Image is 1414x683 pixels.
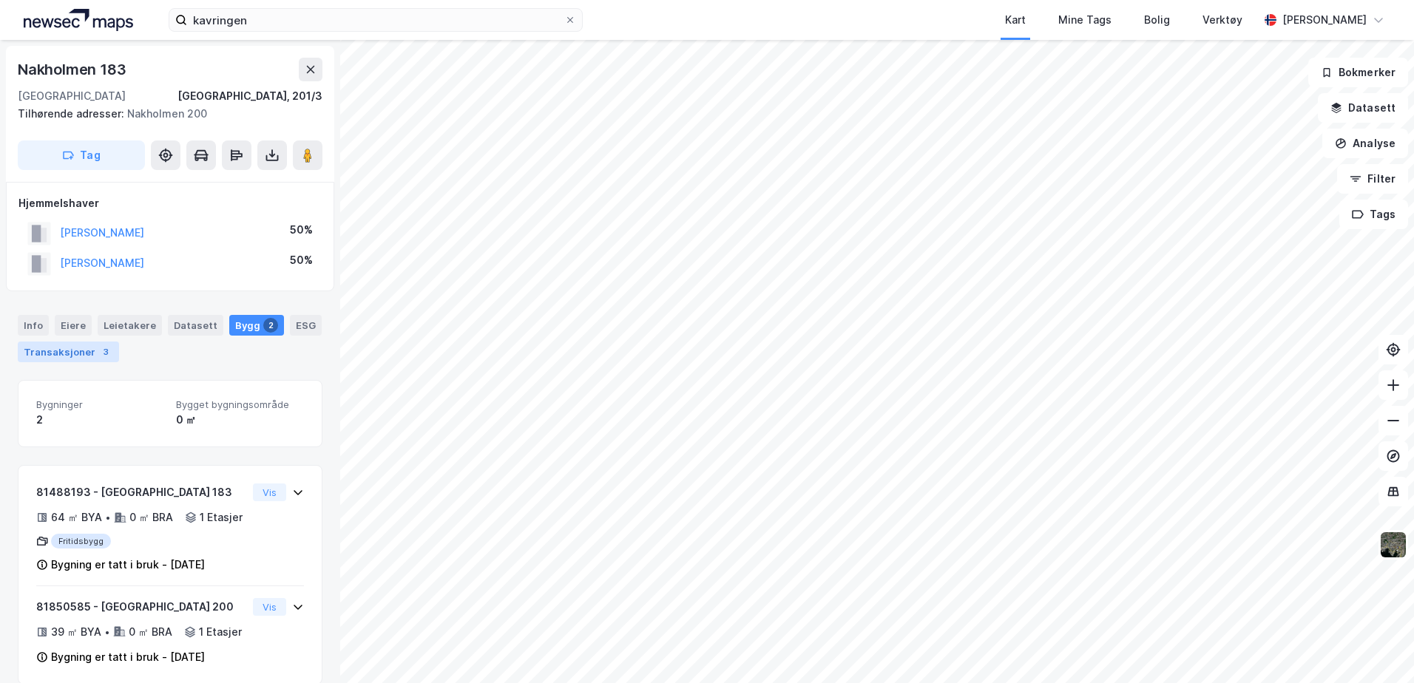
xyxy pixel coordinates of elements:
div: Kart [1005,11,1026,29]
img: logo.a4113a55bc3d86da70a041830d287a7e.svg [24,9,133,31]
span: Bygninger [36,398,164,411]
button: Tag [18,140,145,170]
button: Analyse [1322,129,1408,158]
div: 1 Etasjer [200,509,243,526]
div: Eiere [55,315,92,336]
div: [GEOGRAPHIC_DATA], 201/3 [177,87,322,105]
div: Bolig [1144,11,1170,29]
div: 0 ㎡ BRA [129,509,173,526]
div: Datasett [168,315,223,336]
div: 3 [98,344,113,359]
div: 39 ㎡ BYA [51,623,101,641]
div: Leietakere [98,315,162,336]
div: Nakholmen 183 [18,58,129,81]
div: 81850585 - [GEOGRAPHIC_DATA] 200 [36,598,247,616]
button: Tags [1339,200,1408,229]
div: 50% [290,221,313,239]
button: Vis [253,483,286,501]
div: Bygning er tatt i bruk - [DATE] [51,648,205,666]
div: [GEOGRAPHIC_DATA] [18,87,126,105]
div: ESG [290,315,322,336]
div: Transaksjoner [18,341,119,362]
div: 0 ㎡ BRA [129,623,172,641]
div: • [104,626,110,638]
div: 50% [290,251,313,269]
div: 1 Etasjer [199,623,242,641]
div: Kontrollprogram for chat [1340,612,1414,683]
input: Søk på adresse, matrikkel, gårdeiere, leietakere eller personer [187,9,564,31]
div: Bygning er tatt i bruk - [DATE] [51,556,205,574]
button: Bokmerker [1308,58,1408,87]
div: 81488193 - [GEOGRAPHIC_DATA] 183 [36,483,247,501]
button: Datasett [1318,93,1408,123]
img: 9k= [1379,531,1407,559]
div: Verktøy [1202,11,1242,29]
span: Tilhørende adresser: [18,107,127,120]
button: Filter [1337,164,1408,194]
div: 0 ㎡ [176,411,304,429]
div: 64 ㎡ BYA [51,509,102,526]
iframe: Chat Widget [1340,612,1414,683]
div: Hjemmelshaver [18,194,322,212]
div: 2 [36,411,164,429]
div: Mine Tags [1058,11,1112,29]
div: • [105,512,111,523]
div: Nakholmen 200 [18,105,311,123]
span: Bygget bygningsområde [176,398,304,411]
div: 2 [263,318,278,333]
div: [PERSON_NAME] [1282,11,1367,29]
div: Info [18,315,49,336]
button: Vis [253,598,286,616]
div: Bygg [229,315,284,336]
